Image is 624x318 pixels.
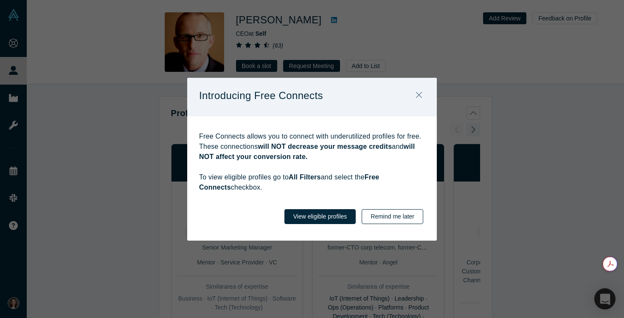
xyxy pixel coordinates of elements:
[199,131,425,193] p: Free Connects allows you to connect with underutilized profiles for free. These connections and T...
[258,143,392,150] strong: will NOT decrease your message credits
[410,87,428,105] button: Close
[199,143,415,160] strong: will NOT affect your conversion rate.
[199,173,379,191] strong: Free Connects
[199,87,323,105] p: Introducing Free Connects
[289,173,321,181] strong: All Filters
[284,209,356,224] button: View eligible profiles
[362,209,423,224] button: Remind me later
